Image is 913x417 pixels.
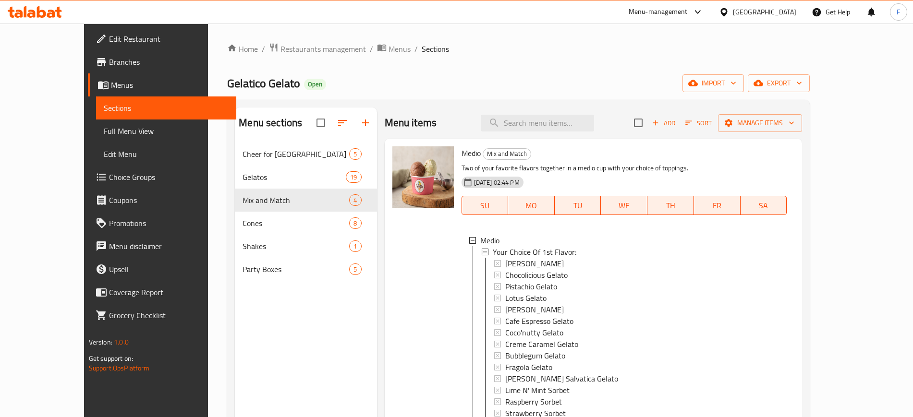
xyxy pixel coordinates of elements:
button: import [682,74,744,92]
span: import [690,77,736,89]
span: WE [605,199,644,213]
a: Coverage Report [88,281,236,304]
div: Cheer for Kuwait [243,148,349,160]
span: Coco'nutty Gelato [505,327,563,338]
a: Restaurants management [269,43,366,55]
span: Lotus Gelato [505,292,547,304]
span: Manage items [726,117,794,129]
span: Cafe Espresso Gelato [505,315,573,327]
div: items [349,240,361,252]
div: items [346,171,361,183]
span: Branches [109,56,229,68]
span: Select section [628,113,648,133]
span: Mix and Match [243,194,349,206]
a: Sections [96,96,236,119]
button: Sort [683,116,714,131]
div: items [349,217,361,229]
button: SU [462,196,509,215]
img: Medio [392,146,454,208]
span: 5 [350,150,361,159]
input: search [481,115,594,131]
span: Select all sections [311,113,331,133]
button: Add section [354,111,377,134]
span: 4 [350,196,361,205]
span: Fragola Gelato [505,361,552,373]
button: Add [648,116,679,131]
h2: Menu items [385,116,437,130]
span: Mix and Match [483,148,531,159]
span: Version: [89,336,112,348]
span: Edit Restaurant [109,33,229,45]
span: Full Menu View [104,125,229,137]
span: Sections [422,43,449,55]
a: Coupons [88,189,236,212]
span: Add item [648,116,679,131]
div: items [349,148,361,160]
a: Full Menu View [96,119,236,143]
span: 5 [350,265,361,274]
span: [PERSON_NAME] [505,304,564,315]
span: Sort [685,118,712,129]
span: Edit Menu [104,148,229,160]
span: TH [651,199,690,213]
span: MO [512,199,551,213]
span: Gelatos [243,171,346,183]
button: Manage items [718,114,802,132]
div: Gelatos19 [235,166,377,189]
div: Cones [243,217,349,229]
span: Gelatico Gelato [227,72,300,94]
span: Medio [480,235,499,246]
div: items [349,194,361,206]
span: 8 [350,219,361,228]
span: Cheer for [GEOGRAPHIC_DATA] [243,148,349,160]
div: Shakes1 [235,235,377,258]
button: TU [555,196,601,215]
span: [PERSON_NAME] Salvatica Gelato [505,373,618,384]
span: Sections [104,102,229,114]
span: Bubblegum Gelato [505,350,565,361]
span: Restaurants management [280,43,366,55]
a: Menus [88,73,236,96]
h2: Menu sections [239,116,302,130]
div: [GEOGRAPHIC_DATA] [733,7,796,17]
span: Get support on: [89,352,133,365]
span: Coverage Report [109,286,229,298]
span: Raspberry Sorbet [505,396,562,407]
span: [PERSON_NAME] [505,258,564,269]
button: WE [601,196,647,215]
li: / [414,43,418,55]
span: Upsell [109,263,229,275]
span: SU [466,199,505,213]
span: Open [304,80,326,88]
div: Mix and Match4 [235,189,377,212]
span: TU [559,199,597,213]
span: [DATE] 02:44 PM [470,178,523,187]
span: FR [698,199,737,213]
span: Shakes [243,240,349,252]
div: Menu-management [629,6,688,18]
nav: breadcrumb [227,43,810,55]
span: Medio [462,146,481,160]
span: Pistachio Gelato [505,281,557,292]
span: Menus [389,43,411,55]
a: Home [227,43,258,55]
span: Your Choice Of 1st Flavor: [493,246,576,258]
span: Sort sections [331,111,354,134]
button: MO [508,196,555,215]
button: export [748,74,810,92]
span: 19 [346,173,361,182]
span: Lime N' Mint Sorbet [505,384,570,396]
span: SA [744,199,783,213]
span: export [755,77,802,89]
nav: Menu sections [235,139,377,285]
a: Promotions [88,212,236,235]
a: Menus [377,43,411,55]
span: Party Boxes [243,263,349,275]
button: SA [741,196,787,215]
span: F [897,7,900,17]
button: TH [647,196,694,215]
a: Branches [88,50,236,73]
